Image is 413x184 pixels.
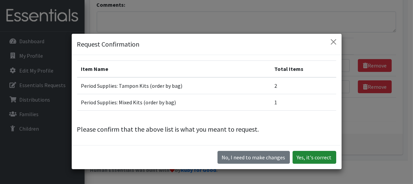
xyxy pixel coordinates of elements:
button: No I need to make changes [217,151,290,164]
th: Total Items [270,61,336,78]
td: Period Supplies: Mixed Kits (order by bag) [77,94,271,111]
h5: Request Confirmation [77,39,140,49]
button: Yes, it's correct [293,151,336,164]
td: 2 [270,77,336,94]
button: Close [328,36,339,47]
p: Please confirm that the above list is what you meant to request. [77,124,336,134]
td: 1 [270,94,336,111]
th: Item Name [77,61,271,78]
td: Period Supplies: Tampon Kits (order by bag) [77,77,271,94]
